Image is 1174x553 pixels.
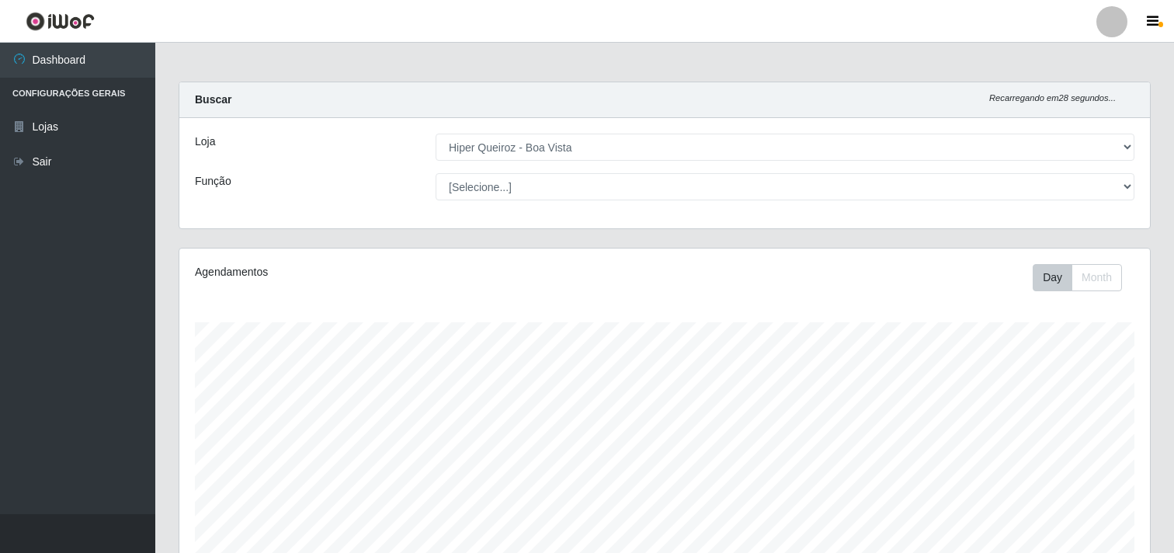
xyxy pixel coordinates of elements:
strong: Buscar [195,93,231,106]
div: First group [1033,264,1122,291]
button: Day [1033,264,1072,291]
div: Toolbar with button groups [1033,264,1134,291]
button: Month [1072,264,1122,291]
label: Loja [195,134,215,150]
img: CoreUI Logo [26,12,95,31]
i: Recarregando em 28 segundos... [989,93,1116,103]
div: Agendamentos [195,264,573,280]
label: Função [195,173,231,190]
